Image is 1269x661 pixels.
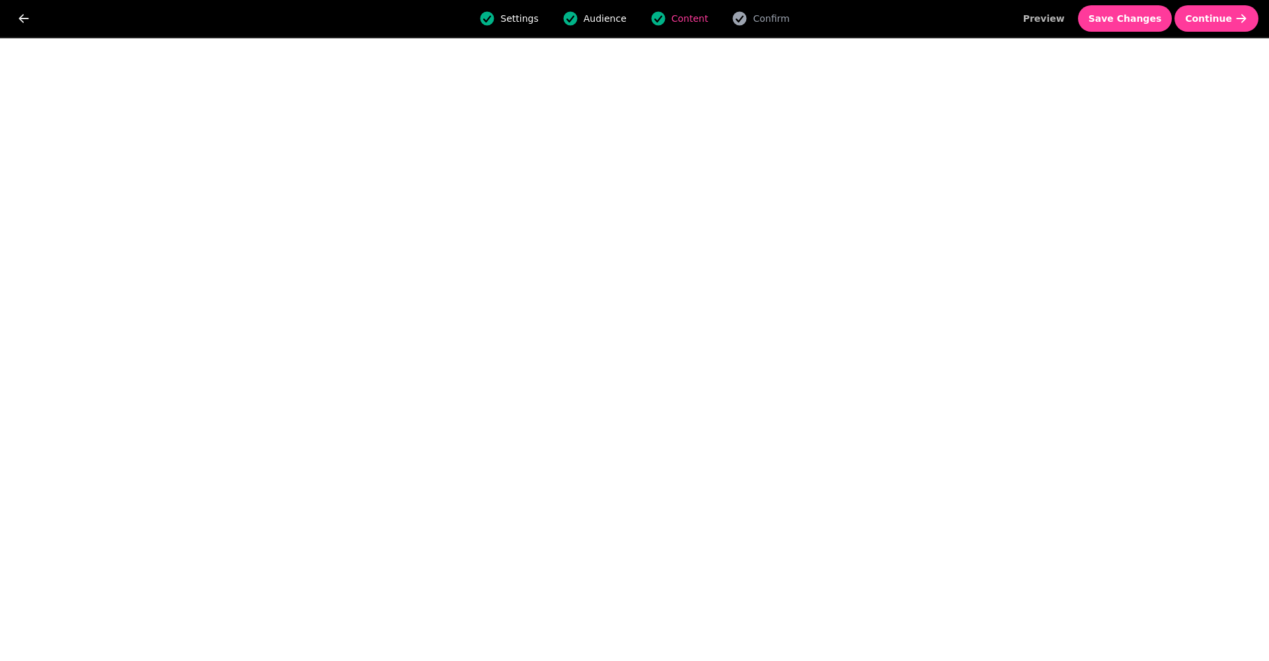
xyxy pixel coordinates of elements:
span: Content [672,12,709,25]
span: Save Changes [1089,14,1162,23]
span: Audience [584,12,627,25]
button: go back [11,5,37,32]
button: Continue [1174,5,1258,32]
span: Continue [1185,14,1232,23]
button: Preview [1013,5,1075,32]
span: Settings [500,12,538,25]
span: Preview [1023,14,1065,23]
span: Confirm [753,12,789,25]
button: Save Changes [1078,5,1173,32]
